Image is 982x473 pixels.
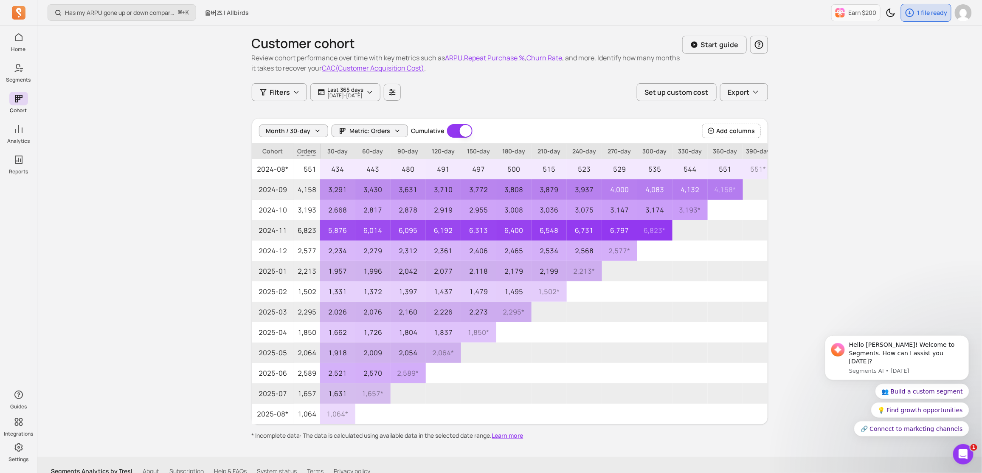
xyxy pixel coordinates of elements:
[320,200,355,220] p: 2,668
[252,261,294,281] span: 2025-01
[294,159,320,179] p: 551
[294,322,320,343] p: 1,850
[310,83,380,101] button: Last 365 days[DATE]-[DATE]
[492,431,523,440] button: Learn more
[294,220,320,241] p: 6,823
[496,220,532,241] p: 6,400
[391,179,426,200] p: 3,631
[461,302,496,322] p: 2,273
[637,83,717,101] button: Set up custom cost
[532,220,567,241] p: 6,548
[355,281,391,302] p: 1,372
[294,241,320,261] p: 2,577
[567,241,602,261] p: 2,568
[252,83,307,101] button: Filters
[567,159,602,179] p: 523
[496,281,532,302] p: 1,495
[252,322,294,343] span: 2025-04
[831,4,881,21] button: Earn $200
[527,53,563,63] button: Churn Rate
[461,159,496,179] p: 497
[567,261,602,281] p: 2,213 *
[672,200,708,220] p: 3,193 *
[252,200,294,220] span: 2024-10
[252,302,294,322] span: 2025-03
[320,241,355,261] p: 2,234
[391,241,426,261] p: 2,312
[426,343,461,363] p: 2,064 *
[320,363,355,383] p: 2,521
[320,322,355,343] p: 1,662
[426,322,461,343] p: 1,837
[200,5,254,20] button: 올버즈 | Allbirds
[9,168,28,175] p: Reports
[320,220,355,241] p: 5,876
[294,404,320,424] p: 1,064
[849,8,877,17] p: Earn $200
[955,4,972,21] img: avatar
[320,261,355,281] p: 1,957
[391,322,426,343] p: 1,804
[716,127,755,135] span: Add columns
[355,144,391,159] p: 60-day
[294,281,320,302] p: 1,502
[743,144,774,159] p: 390-day
[332,125,408,137] button: Metric: Orders
[10,107,27,114] p: Cohort
[320,281,355,302] p: 1,331
[320,302,355,322] p: 2,026
[252,220,294,241] span: 2024-11
[6,76,31,83] p: Segments
[294,144,320,159] span: Orders
[426,281,461,302] p: 1,437
[708,144,743,159] p: 360-day
[637,200,672,220] p: 3,174
[532,159,567,179] p: 515
[294,261,320,281] p: 2,213
[426,144,461,159] p: 120-day
[882,4,899,21] button: Toggle dark mode
[445,53,463,63] button: ARPU
[602,179,637,200] p: 4,000
[812,279,982,450] iframe: Intercom notifications message
[461,200,496,220] p: 2,955
[294,343,320,363] p: 2,064
[496,241,532,261] p: 2,465
[672,179,708,200] p: 4,132
[328,86,364,93] p: Last 365 days
[270,87,290,97] span: Filters
[901,4,951,22] button: 1 file ready
[426,302,461,322] p: 2,226
[178,8,183,18] kbd: ⌘
[252,53,682,73] p: Review cohort performance over time with key metrics such as , , , and more. Identify how many mo...
[391,302,426,322] p: 2,160
[426,159,461,179] p: 491
[637,159,672,179] p: 535
[355,363,391,383] p: 2,570
[953,444,974,465] iframe: Intercom live chat
[391,343,426,363] p: 2,054
[602,144,637,159] p: 270-day
[461,220,496,241] p: 6,313
[355,241,391,261] p: 2,279
[252,431,768,440] p: * Incomplete data: The data is calculated using available data in the selected date range.
[322,63,425,73] button: CAC(Customer Acquisition Cost)
[320,179,355,200] p: 3,291
[532,144,567,159] p: 210-day
[11,46,26,53] p: Home
[7,138,30,144] p: Analytics
[355,159,391,179] p: 443
[320,343,355,363] p: 1,918
[602,220,637,241] p: 6,797
[567,220,602,241] p: 6,731
[496,200,532,220] p: 3,008
[496,261,532,281] p: 2,179
[602,200,637,220] p: 3,147
[65,8,175,17] p: Has my ARPU gone up or down compared to last month or last year?
[355,322,391,343] p: 1,726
